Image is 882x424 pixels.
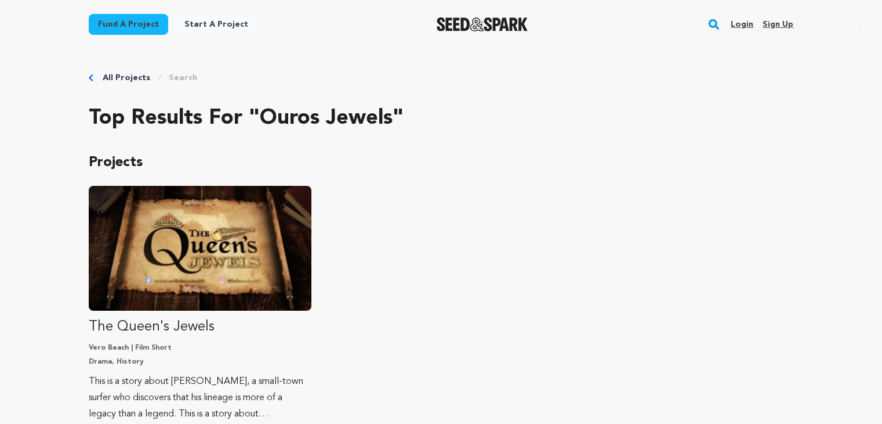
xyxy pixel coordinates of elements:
a: All Projects [103,72,150,84]
a: Start a project [175,14,257,35]
a: Login [731,15,753,34]
p: The Queen's Jewels [89,318,311,336]
a: Sign up [763,15,793,34]
p: Projects [89,153,794,172]
a: Seed&Spark Homepage [437,17,528,31]
a: Fund a project [89,14,168,35]
p: Drama, History [89,357,311,366]
div: Breadcrumb [89,72,794,84]
img: Seed&Spark Logo Dark Mode [437,17,528,31]
h2: Top results for "Ouros Jewels" [89,107,794,130]
p: This is a story about [PERSON_NAME], a small-town surfer who discovers that his lineage is more o... [89,373,311,422]
p: Vero Beach | Film Short [89,343,311,353]
a: Fund The Queen&#039;s Jewels [89,186,311,422]
a: Search [169,72,197,84]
